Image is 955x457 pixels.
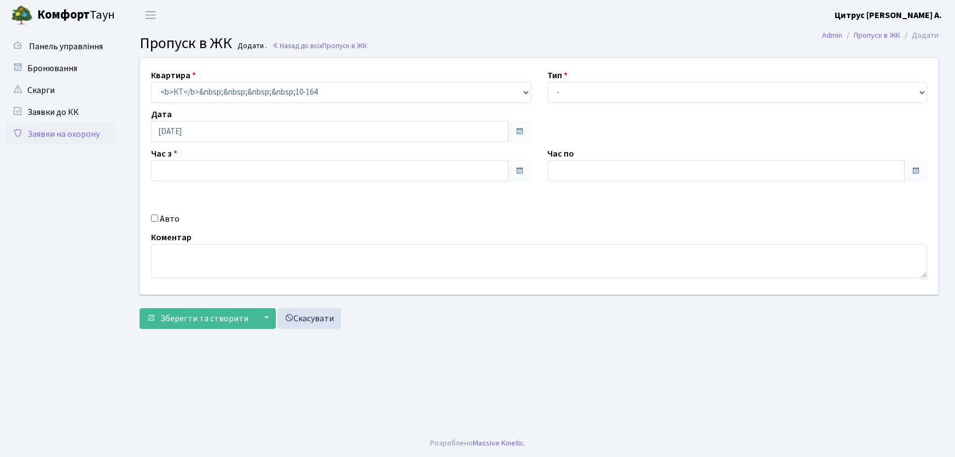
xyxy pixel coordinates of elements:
[37,6,90,24] b: Комфорт
[160,313,248,325] span: Зберегти та створити
[473,437,524,449] a: Massive Kinetic
[151,231,192,244] label: Коментар
[5,36,115,57] a: Панель управління
[235,42,267,51] small: Додати .
[806,24,955,47] nav: breadcrumb
[854,30,900,41] a: Пропуск в ЖК
[5,79,115,101] a: Скарги
[322,41,367,51] span: Пропуск в ЖК
[835,9,942,21] b: Цитрус [PERSON_NAME] А.
[137,6,164,24] button: Переключити навігацію
[140,32,232,54] span: Пропуск в ЖК
[430,437,525,449] div: Розроблено .
[835,9,942,22] a: Цитрус [PERSON_NAME] А.
[547,147,574,160] label: Час по
[160,212,180,225] label: Авто
[900,30,939,42] li: Додати
[822,30,842,41] a: Admin
[140,308,256,329] button: Зберегти та створити
[5,57,115,79] a: Бронювання
[5,101,115,123] a: Заявки до КК
[272,41,367,51] a: Назад до всіхПропуск в ЖК
[37,6,115,25] span: Таун
[547,69,568,82] label: Тип
[151,147,177,160] label: Час з
[5,123,115,145] a: Заявки на охорону
[29,41,103,53] span: Панель управління
[11,4,33,26] img: logo.png
[277,308,341,329] a: Скасувати
[151,108,172,121] label: Дата
[151,69,196,82] label: Квартира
